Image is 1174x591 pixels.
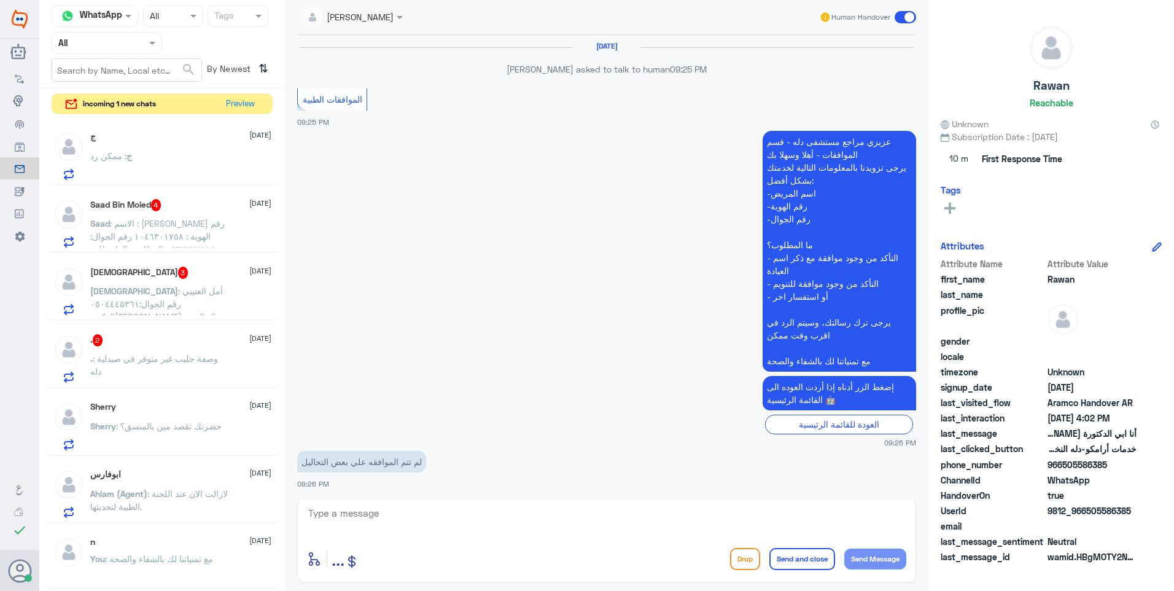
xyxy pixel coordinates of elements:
span: [DATE] [249,198,271,209]
span: Human Handover [831,12,890,23]
h5: Rawan [1033,79,1070,93]
span: : الاسم : [PERSON_NAME] رقم الهوية : ١٠٤٦٣٠١٧٥٨ رقم الجوال: ٠٥٣٧٢٢٢٨٨٤ المطلوب: الغاء طلب للتأمين... [90,218,225,306]
span: ج [126,151,132,161]
span: phone_number [941,458,1045,471]
img: defaultAdmin.png [53,267,84,297]
span: 0 [1048,535,1137,548]
span: : مع تمنياتنا لك بالشفاء والصحة [105,554,213,564]
span: : وصفة حليب غير متوفر في صيدلية دله [90,353,218,377]
span: first_name [941,273,1045,286]
span: wamid.HBgMOTY2NTA1NTg2Mzg1FQIAEhgUM0FDRDJCQjJFREM3OTFGMEZBQTYA [1048,550,1137,563]
span: By Newest [202,58,254,83]
img: defaultAdmin.png [53,199,84,230]
img: defaultAdmin.png [1048,304,1078,335]
span: 09:27 PM [671,491,707,501]
span: null [1048,350,1137,363]
h6: [DATE] [573,42,640,50]
span: [DATE] [249,468,271,479]
span: 2 [93,334,103,346]
span: 09:26 PM [297,480,329,488]
img: Widebot Logo [12,9,28,29]
div: Tags [212,9,234,25]
div: العودة للقائمة الرئيسية [765,415,913,434]
span: Unknown [941,117,989,130]
span: gender [941,335,1045,348]
span: last_clicked_button [941,442,1045,455]
span: last_interaction [941,412,1045,425]
span: 4 [151,199,161,211]
span: 09:25 PM [670,64,707,74]
img: whatsapp.png [58,7,77,25]
button: Send Message [844,549,906,569]
i: ⇅ [259,58,268,79]
span: 966505586385 [1048,458,1137,471]
h5: Sherry [90,402,116,412]
span: [DATE] [249,535,271,546]
span: Attribute Name [941,257,1045,270]
h5: سبحان الله [90,267,189,279]
span: 9812_966505586385 [1048,504,1137,517]
button: search [181,60,196,80]
input: Search by Name, Local etc… [52,59,201,81]
span: email [941,520,1045,533]
span: خدمات أرامكو-دله النخيل [1048,442,1137,455]
span: last_message_sentiment [941,535,1045,548]
span: signup_date [941,381,1045,394]
span: Subscription Date : [DATE] [941,130,1162,143]
span: null [1048,520,1137,533]
span: true [1048,489,1137,502]
h5: n [90,537,95,547]
span: 09:25 PM [884,437,916,448]
img: defaultAdmin.png [53,131,84,162]
h5: Saad Bin Moied [90,199,161,211]
span: You [90,554,105,564]
h5: ابوفارس [90,469,121,480]
span: : لازالت الان عند اللجنة الطبية لتحديثها. [90,488,228,512]
p: 25/8/2025, 9:25 PM [763,131,916,372]
span: [DATE] [249,333,271,344]
span: [DEMOGRAPHIC_DATA] [90,286,178,296]
button: Avatar [8,559,31,582]
span: 2025-08-26T13:02:15.149Z [1048,412,1137,425]
span: 2 [1048,474,1137,487]
span: First Response Time [982,152,1062,165]
p: [PERSON_NAME] asked to talk to human [297,63,916,76]
span: [DATE] [249,130,271,141]
span: [DATE] [249,265,271,276]
span: . [90,353,93,364]
span: Saad [90,218,110,229]
span: Rawan [1048,273,1137,286]
button: ... [332,545,344,573]
button: Preview [220,94,260,114]
button: Drop [730,548,760,570]
span: : ممكن رد [90,151,126,161]
span: last_message [941,427,1045,440]
span: Ahlam (Agent) [90,488,147,499]
span: last_message_id [941,550,1045,563]
span: ChannelId [941,474,1045,487]
img: defaultAdmin.png [1030,27,1072,69]
span: الموافقات الطبية [303,94,362,104]
p: 25/8/2025, 9:26 PM [297,451,426,472]
img: defaultAdmin.png [53,334,84,365]
span: profile_pic [941,304,1045,332]
span: 10 m [941,148,978,170]
span: last_visited_flow [941,396,1045,409]
span: HandoverOn [941,489,1045,502]
span: locale [941,350,1045,363]
span: : حضرتك تقصد مين بالمنسق؟ [116,421,222,431]
span: [DATE] [249,400,271,411]
span: أنا ابي الدكتورة سعدية عثمان [1048,427,1137,440]
h5: . [90,334,103,346]
span: ... [332,547,344,569]
span: timezone [941,366,1045,378]
span: Aramco Handover AR [1048,396,1137,409]
span: Attribute Value [1048,257,1137,270]
span: 3 [178,267,189,279]
span: last_name [941,288,1045,301]
img: defaultAdmin.png [53,537,84,568]
h5: ج [90,131,96,142]
i: check [12,523,27,538]
span: UserId [941,504,1045,517]
img: defaultAdmin.png [53,469,84,500]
